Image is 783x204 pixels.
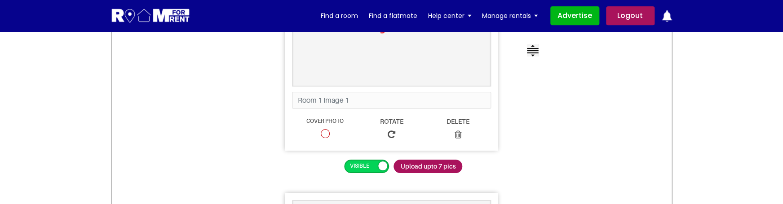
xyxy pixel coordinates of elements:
[606,6,655,25] a: Logout
[111,8,190,24] img: Logo for Room for Rent, featuring a welcoming design with a house icon and modern typography
[482,9,538,22] a: Manage rentals
[661,10,672,22] img: ic-notification
[292,92,491,109] input: Room 1 Image 1
[358,118,425,130] span: Rotate
[527,44,539,56] img: img-icon
[306,118,344,129] span: Cover Photo
[369,9,417,22] a: Find a flatmate
[550,6,599,25] a: Advertise
[425,118,491,130] span: Delete
[394,160,462,174] span: Upload upto 7 pics
[358,118,425,144] a: Rotate
[425,118,491,144] a: Delete
[321,9,358,22] a: Find a room
[428,9,471,22] a: Help center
